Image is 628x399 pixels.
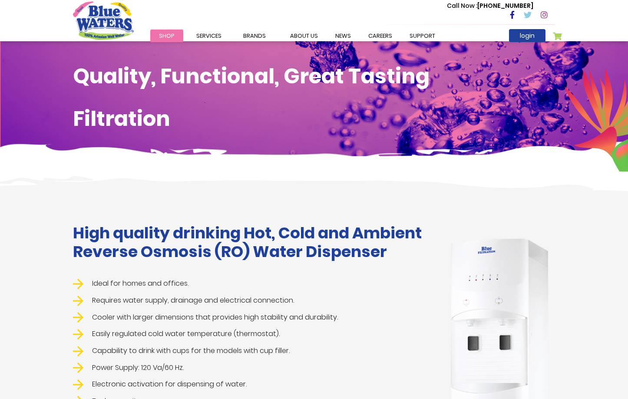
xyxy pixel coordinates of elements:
li: Electronic activation for dispensing of water. [73,379,431,390]
a: login [509,29,545,42]
a: Shop [150,30,183,42]
a: support [401,30,444,42]
h1: Quality, Functional, Great Tasting [73,64,555,89]
li: Power Supply: 120 Va/60 Hz. [73,363,431,373]
li: Capability to drink with cups for the models with cup filler. [73,346,431,356]
p: [PHONE_NUMBER] [447,1,533,10]
a: about us [281,30,327,42]
a: Brands [235,30,274,42]
li: Ideal for homes and offices. [73,278,431,289]
a: News [327,30,360,42]
span: Call Now : [447,1,477,10]
li: Requires water supply, drainage and electrical connection. [73,295,431,306]
a: store logo [73,1,134,40]
a: careers [360,30,401,42]
span: Shop [159,32,175,40]
span: Services [196,32,221,40]
li: Cooler with larger dimensions that provides high stability and durability. [73,312,431,323]
h1: Filtration [73,106,555,132]
h1: High quality drinking Hot, Cold and Ambient Reverse Osmosis (RO) Water Dispenser [73,224,431,261]
a: Services [188,30,230,42]
li: Easily regulated cold water temperature (thermostat). [73,329,431,340]
span: Brands [243,32,266,40]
